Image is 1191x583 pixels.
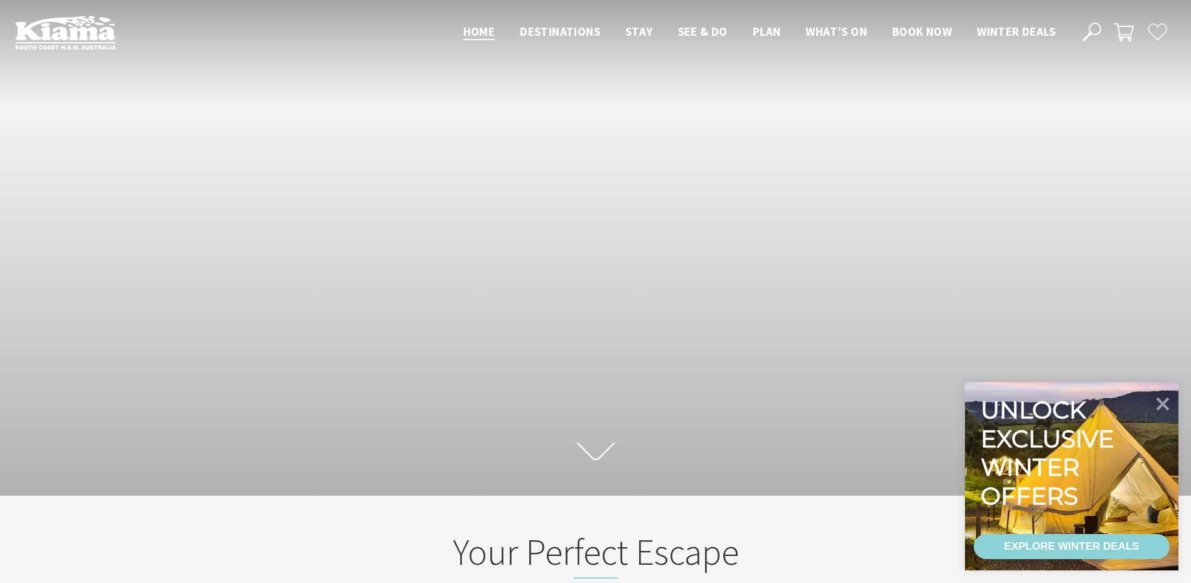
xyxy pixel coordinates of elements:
span: Plan [753,24,781,39]
nav: Main Menu [451,22,1068,43]
a: EXPLORE WINTER DEALS [974,534,1170,559]
span: Winter Deals [977,24,1055,39]
div: EXPLORE WINTER DEALS [1004,534,1139,559]
span: See & Do [678,24,728,39]
span: Destinations [520,24,600,39]
div: Unlock exclusive winter offers [981,396,1119,510]
h2: Your Perfect Escape [350,530,842,579]
span: Stay [625,24,653,39]
img: Kiama Logo [15,15,116,50]
span: Home [463,24,495,39]
span: What’s On [806,24,867,39]
span: Book now [892,24,952,39]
